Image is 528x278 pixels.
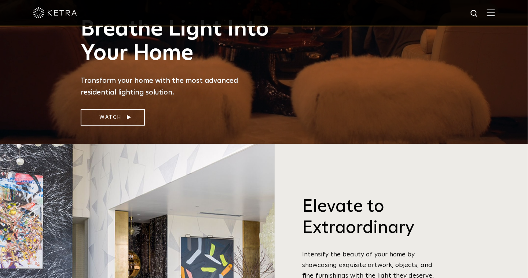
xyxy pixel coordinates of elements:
p: Transform your home with the most advanced residential lighting solution. [81,75,275,98]
h1: Breathe Light Into Your Home [81,17,275,66]
h3: Elevate to Extraordinary [302,196,440,238]
img: search icon [470,9,479,18]
img: Hamburger%20Nav.svg [487,9,495,16]
img: ketra-logo-2019-white [33,7,77,18]
a: Watch [81,109,145,126]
